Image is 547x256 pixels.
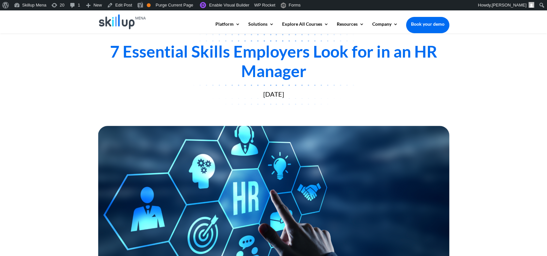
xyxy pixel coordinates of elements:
img: Skillup Mena [99,14,146,29]
a: Book your demo [406,17,449,31]
a: Platform [215,22,240,33]
div: OK [147,3,151,7]
div: 7 Essential Skills Employers Look for in an HR Manager [98,42,449,81]
div: [DATE] [98,90,449,98]
a: Company [372,22,398,33]
a: Resources [337,22,364,33]
span: [PERSON_NAME] [492,3,526,7]
a: Solutions [248,22,274,33]
iframe: Chat Widget [514,225,547,256]
a: Explore All Courses [282,22,329,33]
